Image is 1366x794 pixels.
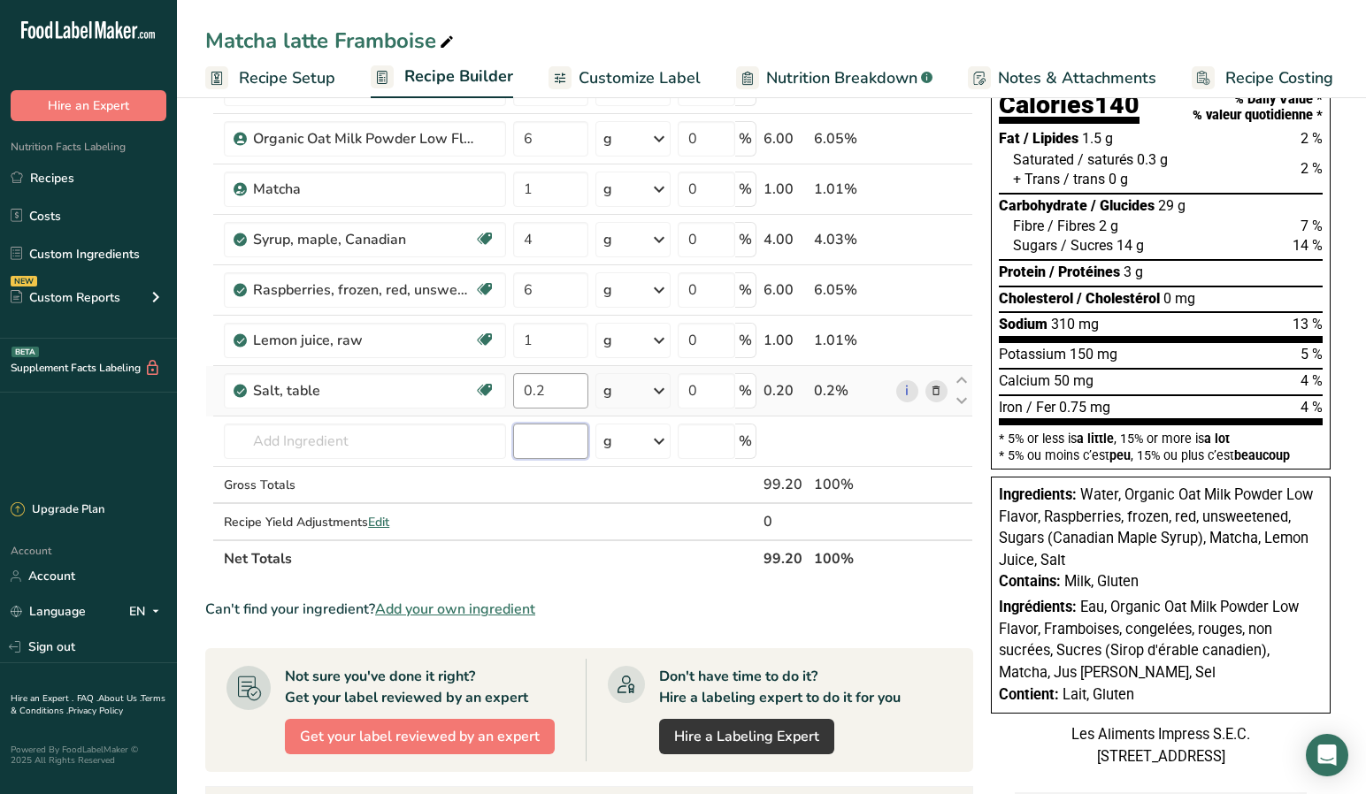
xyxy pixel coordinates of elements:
[300,726,540,747] span: Get your label reviewed by an expert
[1225,66,1333,90] span: Recipe Costing
[11,692,73,705] a: Hire an Expert .
[1051,316,1099,332] span: 310 mg
[1301,372,1323,389] span: 4 %
[764,380,807,401] div: 0.20
[368,514,389,531] span: Edit
[1013,151,1074,168] span: Saturated
[1124,263,1143,280] span: 3 g
[68,705,123,717] a: Privacy Policy
[764,330,807,351] div: 1.00
[285,666,528,708] div: Not sure you've done it right? Get your label reviewed by an expert
[1193,92,1323,123] div: % Daily Value * % valeur quotidienne *
[1158,197,1186,214] span: 29 g
[659,666,901,708] div: Don't have time to do it? Hire a labeling expert to do it for you
[999,599,1077,615] span: Ingrédients:
[1077,431,1114,446] span: a little
[220,539,760,576] th: Net Totals
[1049,263,1120,280] span: / Protéines
[12,347,39,357] div: BETA
[1109,448,1131,462] span: peu
[999,425,1323,462] section: * 5% or less is , 15% or more is
[11,744,166,766] div: Powered By FoodLabelMaker © 2025 All Rights Reserved
[1054,372,1094,389] span: 50 mg
[999,130,1020,147] span: Fat
[1163,290,1195,307] span: 0 mg
[1070,346,1117,363] span: 150 mg
[810,539,893,576] th: 100%
[814,179,889,200] div: 1.01%
[1013,237,1057,254] span: Sugars
[205,25,457,57] div: Matcha latte Framboise
[224,476,506,494] div: Gross Totals
[998,66,1156,90] span: Notes & Attachments
[1301,346,1323,363] span: 5 %
[999,346,1066,363] span: Potassium
[129,601,166,622] div: EN
[736,58,932,98] a: Nutrition Breakdown
[1078,151,1133,168] span: / saturés
[896,380,918,402] a: i
[968,58,1156,98] a: Notes & Attachments
[814,474,889,495] div: 100%
[1301,160,1323,177] span: 2 %
[1013,171,1060,187] span: + Trans
[603,330,612,351] div: g
[11,692,165,717] a: Terms & Conditions .
[764,474,807,495] div: 99.20
[1137,151,1168,168] span: 0.3 g
[11,276,37,286] div: NEW
[579,66,701,90] span: Customize Label
[253,380,474,401] div: Salt, table
[764,179,807,200] div: 1.00
[1082,130,1113,147] span: 1.5 g
[1301,218,1323,234] span: 7 %
[766,66,917,90] span: Nutrition Breakdown
[98,692,141,705] a: About Us .
[999,686,1059,703] span: Contient:
[603,128,612,149] div: g
[224,424,506,459] input: Add Ingredient
[205,599,973,620] div: Can't find your ingredient?
[11,596,86,627] a: Language
[1117,237,1144,254] span: 14 g
[603,380,612,401] div: g
[814,380,889,401] div: 0.2%
[603,229,612,250] div: g
[760,539,810,576] th: 99.20
[999,399,1023,416] span: Iron
[77,692,98,705] a: FAQ .
[253,179,474,200] div: Matcha
[603,179,612,200] div: g
[1192,58,1333,98] a: Recipe Costing
[1301,399,1323,416] span: 4 %
[1293,237,1323,254] span: 14 %
[371,57,513,99] a: Recipe Builder
[11,288,120,307] div: Custom Reports
[1026,399,1055,416] span: / Fer
[999,599,1299,681] span: Eau, Organic Oat Milk Powder Low Flavor, Framboises, congelées, rouges, non sucrées, Sucres (Siro...
[1077,290,1160,307] span: / Cholestérol
[239,66,335,90] span: Recipe Setup
[999,316,1048,332] span: Sodium
[1094,89,1140,119] span: 140
[1059,399,1110,416] span: 0.75 mg
[1306,734,1348,776] div: Open Intercom Messenger
[999,372,1050,389] span: Calcium
[1063,171,1105,187] span: / trans
[999,486,1313,569] span: Water, Organic Oat Milk Powder Low Flavor, Raspberries, frozen, red, unsweetened, Sugars (Canadia...
[991,724,1331,767] div: Les Aliments Impress S.E.C. [STREET_ADDRESS]
[1063,686,1134,703] span: Lait, Gluten
[999,573,1061,590] span: Contains:
[404,65,513,88] span: Recipe Builder
[253,128,474,149] div: Organic Oat Milk Powder Low Flavor
[814,128,889,149] div: 6.05%
[1061,237,1113,254] span: / Sucres
[549,58,701,98] a: Customize Label
[1048,218,1095,234] span: / Fibres
[1013,218,1044,234] span: Fibre
[764,279,807,301] div: 6.00
[11,501,104,519] div: Upgrade Plan
[999,449,1323,462] div: * 5% ou moins c’est , 15% ou plus c’est
[999,92,1140,125] div: Calories
[11,90,166,121] button: Hire an Expert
